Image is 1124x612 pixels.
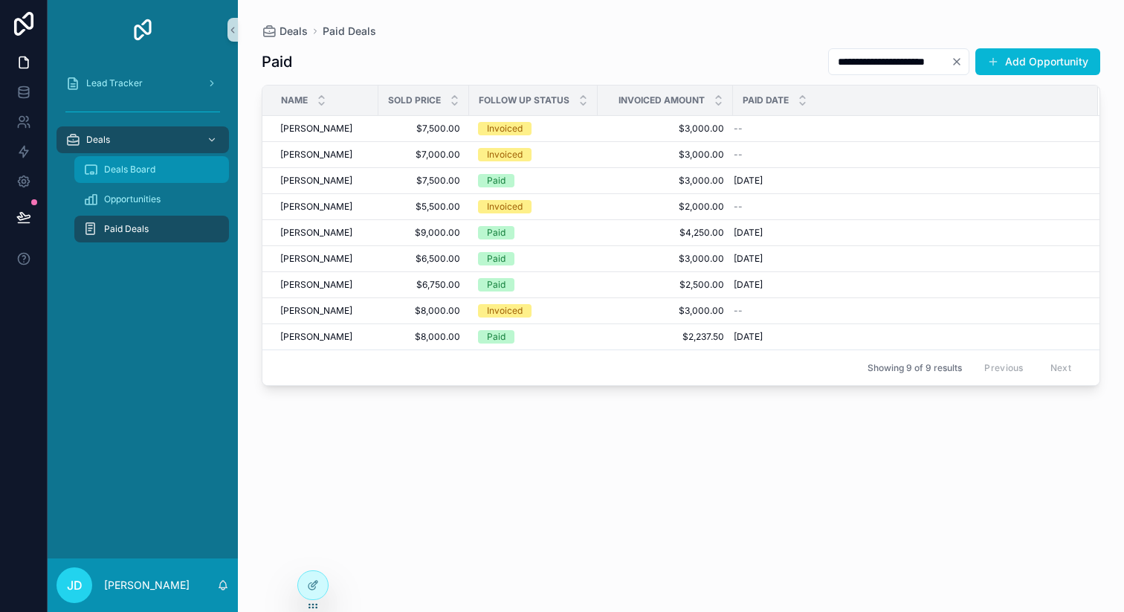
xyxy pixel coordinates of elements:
a: [DATE] [734,175,1080,187]
button: Clear [951,56,969,68]
div: scrollable content [48,59,238,262]
a: $2,500.00 [607,279,724,291]
span: [PERSON_NAME] [280,305,352,317]
a: -- [734,123,1080,135]
a: Deals [56,126,229,153]
a: $2,237.50 [607,331,724,343]
a: $7,500.00 [387,175,460,187]
span: Deals [280,24,308,39]
div: Invoiced [487,122,523,135]
a: [PERSON_NAME] [280,331,369,343]
a: $3,000.00 [607,123,724,135]
a: $2,000.00 [607,201,724,213]
a: [PERSON_NAME] [280,253,369,265]
a: [DATE] [734,331,1080,343]
span: Deals Board [104,164,155,175]
a: -- [734,305,1080,317]
a: $3,000.00 [607,253,724,265]
a: [PERSON_NAME] [280,175,369,187]
a: $3,000.00 [607,149,724,161]
div: Paid [487,252,506,265]
button: Add Opportunity [975,48,1100,75]
a: [DATE] [734,279,1080,291]
a: Paid Deals [74,216,229,242]
a: $8,000.00 [387,305,460,317]
a: Lead Tracker [56,70,229,97]
span: [PERSON_NAME] [280,123,352,135]
span: [DATE] [734,175,763,187]
a: $6,750.00 [387,279,460,291]
a: Invoiced [478,122,589,135]
a: Invoiced [478,200,589,213]
a: Opportunities [74,186,229,213]
div: Paid [487,278,506,291]
a: $7,500.00 [387,123,460,135]
span: Showing 9 of 9 results [868,362,962,374]
a: Invoiced [478,148,589,161]
span: Sold Price [388,94,441,106]
span: [PERSON_NAME] [280,253,352,265]
a: [PERSON_NAME] [280,123,369,135]
a: [PERSON_NAME] [280,305,369,317]
span: Paid Deals [104,223,149,235]
div: Paid [487,174,506,187]
div: Paid [487,330,506,344]
div: Paid [487,226,506,239]
span: Follow Up Status [479,94,569,106]
span: -- [734,305,743,317]
span: [PERSON_NAME] [280,331,352,343]
div: Invoiced [487,200,523,213]
span: [DATE] [734,279,763,291]
span: [DATE] [734,253,763,265]
a: Invoiced [478,304,589,318]
h1: Paid [262,51,292,72]
span: [PERSON_NAME] [280,227,352,239]
a: Paid [478,174,589,187]
a: $5,500.00 [387,201,460,213]
span: Name [281,94,308,106]
span: [PERSON_NAME] [280,175,352,187]
img: App logo [131,18,155,42]
span: [PERSON_NAME] [280,149,352,161]
span: Paid Date [743,94,789,106]
a: Paid [478,278,589,291]
span: [PERSON_NAME] [280,279,352,291]
span: [DATE] [734,227,763,239]
a: [PERSON_NAME] [280,227,369,239]
span: -- [734,123,743,135]
span: [PERSON_NAME] [280,201,352,213]
a: -- [734,201,1080,213]
span: [DATE] [734,331,763,343]
a: $4,250.00 [607,227,724,239]
a: $3,000.00 [607,175,724,187]
span: -- [734,149,743,161]
span: Invoiced Amount [618,94,705,106]
a: $3,000.00 [607,305,724,317]
a: Deals Board [74,156,229,183]
a: Paid [478,252,589,265]
a: [PERSON_NAME] [280,201,369,213]
span: Deals [86,134,110,146]
a: Paid [478,330,589,344]
span: $8,000.00 [387,331,460,343]
a: [PERSON_NAME] [280,279,369,291]
div: Invoiced [487,148,523,161]
a: $7,000.00 [387,149,460,161]
a: -- [734,149,1080,161]
a: $9,000.00 [387,227,460,239]
span: -- [734,201,743,213]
